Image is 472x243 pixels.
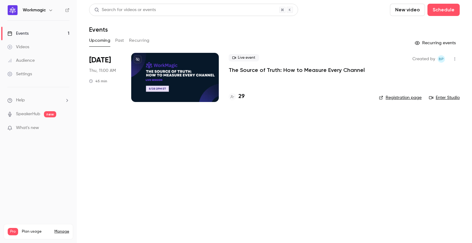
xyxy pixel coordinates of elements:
span: Help [16,97,25,104]
span: Created by [412,55,435,63]
div: 45 min [89,79,107,84]
span: Live event [229,54,259,61]
div: Videos [7,44,29,50]
h4: 29 [238,92,245,101]
button: Recurring [129,36,150,45]
h6: Workmagic [23,7,46,13]
span: Thu, 11:00 AM [89,68,116,74]
a: SpeakerHub [16,111,40,117]
a: Enter Studio [429,95,460,101]
span: Pro [8,228,18,235]
button: Upcoming [89,36,110,45]
div: Events [7,30,29,37]
div: Audience [7,57,35,64]
button: Schedule [427,4,460,16]
button: Recurring events [412,38,460,48]
span: What's new [16,125,39,131]
li: help-dropdown-opener [7,97,69,104]
button: Past [115,36,124,45]
span: Plan usage [22,229,51,234]
h1: Events [89,26,108,33]
a: Manage [54,229,69,234]
a: The Source of Truth: How to Measure Every Channel [229,66,365,74]
img: Workmagic [8,5,18,15]
span: BP [439,55,444,63]
span: [DATE] [89,55,111,65]
span: Brian Plant [438,55,445,63]
div: Aug 28 Thu, 11:00 AM (America/Los Angeles) [89,53,121,102]
span: new [44,111,56,117]
button: New video [390,4,425,16]
a: 29 [229,92,245,101]
div: Settings [7,71,32,77]
a: Registration page [379,95,422,101]
div: Search for videos or events [94,7,156,13]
